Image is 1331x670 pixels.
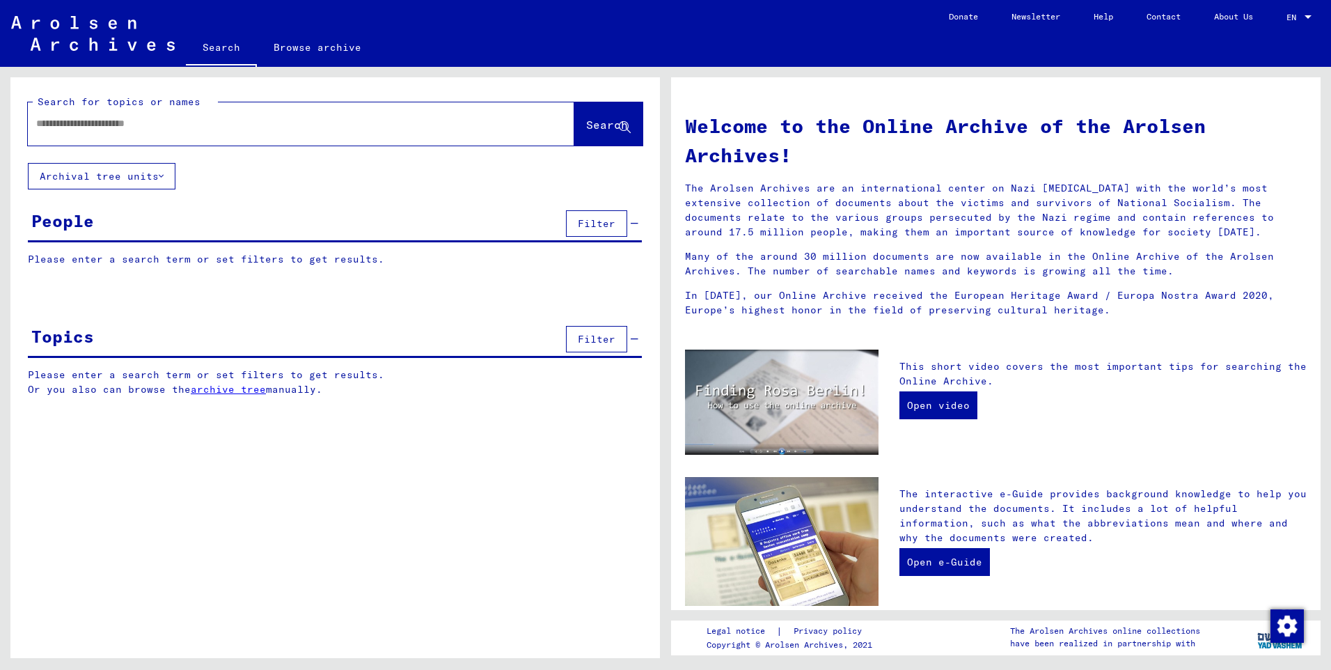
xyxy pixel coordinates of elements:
a: Open e-Guide [899,548,990,576]
a: Privacy policy [782,624,879,639]
span: Search [586,118,628,132]
a: Legal notice [707,624,776,639]
button: Filter [566,326,627,352]
p: Please enter a search term or set filters to get results. Or you also can browse the manually. [28,368,643,397]
button: Filter [566,210,627,237]
div: | [707,624,879,639]
p: Copyright © Arolsen Archives, 2021 [707,639,879,651]
button: Search [574,102,643,146]
a: Open video [899,391,977,419]
a: Browse archive [257,31,378,64]
p: In [DATE], our Online Archive received the European Heritage Award / Europa Nostra Award 2020, Eu... [685,288,1307,318]
p: The Arolsen Archives online collections [1010,625,1200,637]
img: Change consent [1270,609,1304,643]
p: The interactive e-Guide provides background knowledge to help you understand the documents. It in... [899,487,1307,545]
a: Search [186,31,257,67]
h1: Welcome to the Online Archive of the Arolsen Archives! [685,111,1307,170]
img: video.jpg [685,350,879,455]
mat-label: Search for topics or names [38,95,200,108]
p: have been realized in partnership with [1010,637,1200,650]
div: People [31,208,94,233]
p: Please enter a search term or set filters to get results. [28,252,642,267]
p: Many of the around 30 million documents are now available in the Online Archive of the Arolsen Ar... [685,249,1307,279]
img: yv_logo.png [1254,620,1307,655]
p: The Arolsen Archives are an international center on Nazi [MEDICAL_DATA] with the world’s most ext... [685,181,1307,240]
span: EN [1286,13,1302,22]
button: Archival tree units [28,163,175,189]
img: Arolsen_neg.svg [11,16,175,51]
img: eguide.jpg [685,477,879,606]
span: Filter [578,217,615,230]
div: Topics [31,324,94,349]
p: This short video covers the most important tips for searching the Online Archive. [899,359,1307,389]
span: Filter [578,333,615,345]
a: archive tree [191,383,266,396]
